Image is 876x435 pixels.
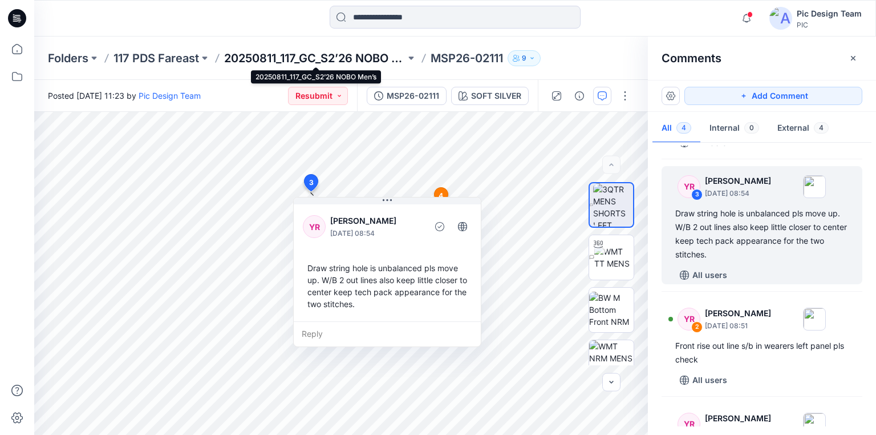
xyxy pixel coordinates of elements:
[589,340,634,385] img: WMT NRM MENS BTM FT GHOST
[705,320,771,332] p: [DATE] 08:51
[705,174,771,188] p: [PERSON_NAME]
[367,87,447,105] button: MSP26-02111
[303,257,472,315] div: Draw string hole is unbalanced pls move up. W/B 2 out lines also keep little closer to center kee...
[676,122,691,134] span: 4
[675,339,849,366] div: Front rise out line s/b in wearers left panel pls check
[508,50,541,66] button: 9
[678,308,700,331] div: YR
[471,90,521,102] div: SOFT SILVER
[439,191,443,201] span: 4
[522,52,526,65] p: 9
[652,114,700,143] button: All
[139,91,201,100] a: Pic Design Team
[691,321,703,333] div: 2
[691,189,703,200] div: 3
[224,50,405,66] a: 20250811_117_GC_S2’26 NOBO Men’s
[662,51,721,65] h2: Comments
[330,214,423,228] p: [PERSON_NAME]
[589,292,634,328] img: BW M Bottom Front NRM
[769,7,792,30] img: avatar
[593,183,633,227] img: 3QTR MENS SHORTS LEFT
[797,21,862,29] div: PIC
[675,371,732,389] button: All users
[705,412,771,425] p: [PERSON_NAME]
[113,50,199,66] a: 117 PDS Fareast
[594,245,634,269] img: WMT TT MENS
[451,87,529,105] button: SOFT SILVER
[797,7,862,21] div: Pic Design Team
[705,307,771,320] p: [PERSON_NAME]
[309,178,314,188] span: 3
[570,87,589,105] button: Details
[744,122,759,134] span: 0
[675,207,849,261] div: Draw string hole is unbalanced pls move up. W/B 2 out lines also keep little closer to center kee...
[330,228,423,239] p: [DATE] 08:54
[692,373,727,387] p: All users
[692,268,727,282] p: All users
[431,50,503,66] p: MSP26-02111
[705,188,771,199] p: [DATE] 08:54
[768,114,838,143] button: External
[48,90,201,102] span: Posted [DATE] 11:23 by
[678,175,700,198] div: YR
[294,321,481,347] div: Reply
[700,114,768,143] button: Internal
[387,90,439,102] div: MSP26-02111
[675,266,732,284] button: All users
[303,215,326,238] div: YR
[684,87,862,105] button: Add Comment
[814,122,829,134] span: 4
[48,50,88,66] a: Folders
